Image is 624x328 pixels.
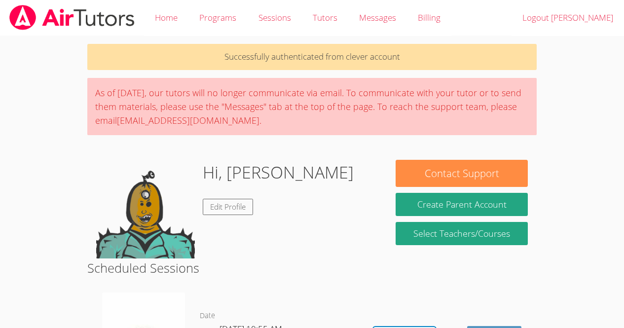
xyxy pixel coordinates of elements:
[96,160,195,258] img: default.png
[87,258,537,277] h2: Scheduled Sessions
[203,160,354,185] h1: Hi, [PERSON_NAME]
[396,222,527,245] a: Select Teachers/Courses
[200,310,215,322] dt: Date
[396,160,527,187] button: Contact Support
[87,44,537,70] p: Successfully authenticated from clever account
[8,5,136,30] img: airtutors_banner-c4298cdbf04f3fff15de1276eac7730deb9818008684d7c2e4769d2f7ddbe033.png
[203,199,253,215] a: Edit Profile
[359,12,396,23] span: Messages
[87,78,537,135] div: As of [DATE], our tutors will no longer communicate via email. To communicate with your tutor or ...
[396,193,527,216] button: Create Parent Account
